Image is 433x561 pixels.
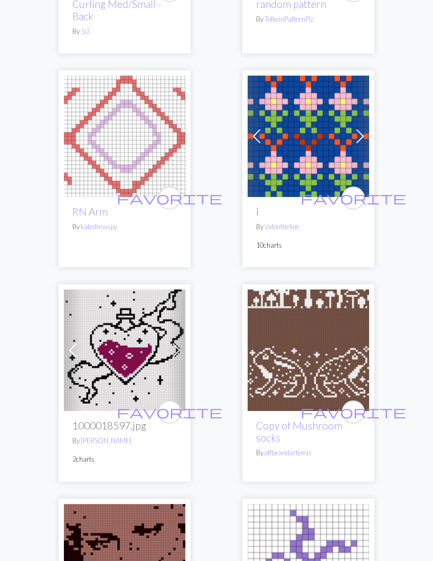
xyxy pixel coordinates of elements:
i: favourite [117,188,222,209]
p: 10 charts [256,240,361,250]
a: 5i2 [81,27,90,35]
a: v flowers [248,130,369,140]
p: By [256,222,361,232]
button: favourite [342,400,365,424]
i: favourite [300,188,406,209]
a: katedrewspy [81,222,117,231]
button: favourite [158,186,181,210]
img: 1000018597.jpg [64,289,185,411]
p: 2 charts [72,454,177,464]
span: favorite [300,404,406,420]
p: By [72,436,177,446]
a: Mushroom socks [248,344,369,354]
button: favourite [342,186,365,210]
a: 1000018597.jpg [64,344,185,354]
a: Copy of Mushroom socks [256,419,342,444]
span: favorite [117,190,222,206]
a: Valontheline [265,222,299,231]
i: favourite [300,401,406,423]
a: [PERSON_NAME] [81,436,131,445]
a: RN Arm [72,205,108,218]
p: By [72,26,177,36]
a: TolkeinPatternPlz [265,15,314,23]
i: favourite [117,401,222,423]
p: By [256,448,361,458]
h2: i [256,205,361,218]
img: RN Arm [64,76,185,197]
h2: 1000018597.jpg [72,419,177,432]
img: v flowers [248,76,369,197]
img: Mushroom socks [248,289,369,411]
p: By [256,14,361,24]
span: favorite [117,404,222,420]
button: favourite [158,400,181,424]
a: offbrandartemis [265,448,312,457]
a: RN Arm [64,130,185,140]
p: By [72,222,177,232]
span: favorite [300,190,406,206]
